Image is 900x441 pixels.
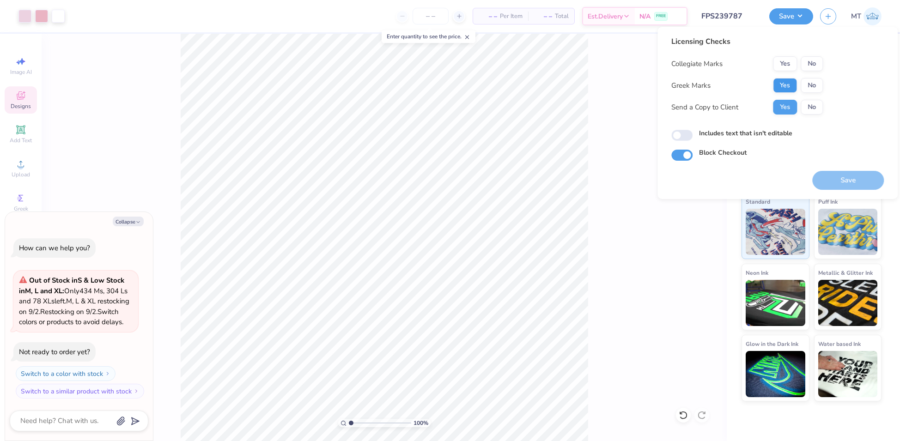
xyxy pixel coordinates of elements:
[19,276,129,326] span: Only 434 Ms, 304 Ls and 78 XLs left. M, L & XL restocking on 9/2. Restocking on 9/2. Switch color...
[113,217,144,226] button: Collapse
[639,12,651,21] span: N/A
[16,384,144,399] button: Switch to a similar product with stock
[10,137,32,144] span: Add Text
[14,205,28,212] span: Greek
[588,12,623,21] span: Est. Delivery
[864,7,882,25] img: Michelle Tapire
[818,197,838,206] span: Puff Ink
[801,78,823,93] button: No
[105,371,110,376] img: Switch to a color with stock
[818,351,878,397] img: Water based Ink
[413,8,449,24] input: – –
[699,128,792,138] label: Includes text that isn't editable
[746,268,768,278] span: Neon Ink
[851,7,882,25] a: MT
[801,100,823,115] button: No
[16,366,116,381] button: Switch to a color with stock
[134,388,139,394] img: Switch to a similar product with stock
[746,209,805,255] img: Standard
[671,80,711,91] div: Greek Marks
[746,339,798,349] span: Glow in the Dark Ink
[818,280,878,326] img: Metallic & Glitter Ink
[12,171,30,178] span: Upload
[671,59,723,69] div: Collegiate Marks
[671,36,823,47] div: Licensing Checks
[773,56,797,71] button: Yes
[10,68,32,76] span: Image AI
[500,12,523,21] span: Per Item
[851,11,861,22] span: MT
[656,13,666,19] span: FREE
[818,339,861,349] span: Water based Ink
[19,243,90,253] div: How can we help you?
[19,276,124,296] strong: & Low Stock in M, L and XL :
[534,12,552,21] span: – –
[746,197,770,206] span: Standard
[699,148,747,157] label: Block Checkout
[818,268,873,278] span: Metallic & Glitter Ink
[479,12,497,21] span: – –
[818,209,878,255] img: Puff Ink
[19,347,90,356] div: Not ready to order yet?
[773,100,797,115] button: Yes
[29,276,84,285] strong: Out of Stock in S
[746,280,805,326] img: Neon Ink
[769,8,813,24] button: Save
[773,78,797,93] button: Yes
[382,30,475,43] div: Enter quantity to see the price.
[671,102,738,113] div: Send a Copy to Client
[746,351,805,397] img: Glow in the Dark Ink
[801,56,823,71] button: No
[694,7,762,25] input: Untitled Design
[555,12,569,21] span: Total
[414,419,428,427] span: 100 %
[11,103,31,110] span: Designs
